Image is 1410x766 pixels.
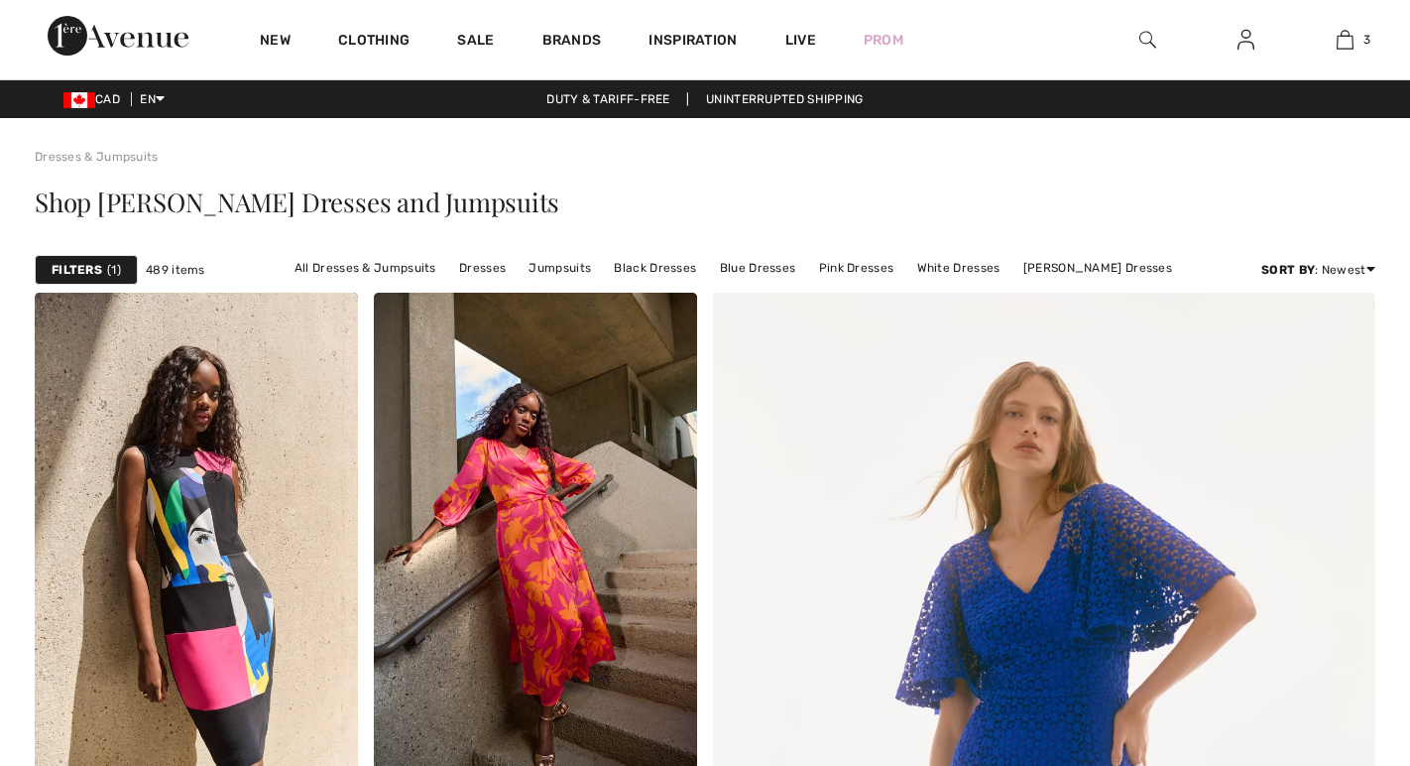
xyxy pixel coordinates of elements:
[35,150,159,164] a: Dresses & Jumpsuits
[338,32,410,53] a: Clothing
[1013,255,1182,281] a: [PERSON_NAME] Dresses
[1337,28,1353,52] img: My Bag
[1261,263,1315,277] strong: Sort By
[63,92,128,106] span: CAD
[35,185,559,219] span: Shop [PERSON_NAME] Dresses and Jumpsuits
[1237,28,1254,52] img: My Info
[52,261,102,279] strong: Filters
[449,255,516,281] a: Dresses
[140,92,165,106] span: EN
[1139,28,1156,52] img: search the website
[107,261,121,279] span: 1
[1296,28,1393,52] a: 3
[285,255,446,281] a: All Dresses & Jumpsuits
[648,281,817,307] a: [PERSON_NAME] Dresses
[710,255,806,281] a: Blue Dresses
[260,32,291,53] a: New
[48,16,188,56] img: 1ère Avenue
[809,255,904,281] a: Pink Dresses
[604,255,706,281] a: Black Dresses
[519,255,601,281] a: Jumpsuits
[1363,31,1370,49] span: 3
[785,30,816,51] a: Live
[907,255,1010,281] a: White Dresses
[648,32,737,53] span: Inspiration
[146,261,205,279] span: 489 items
[1261,261,1375,279] div: : Newest
[457,32,494,53] a: Sale
[63,92,95,108] img: Canadian Dollar
[864,30,903,51] a: Prom
[542,32,602,53] a: Brands
[1222,28,1270,53] a: Sign In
